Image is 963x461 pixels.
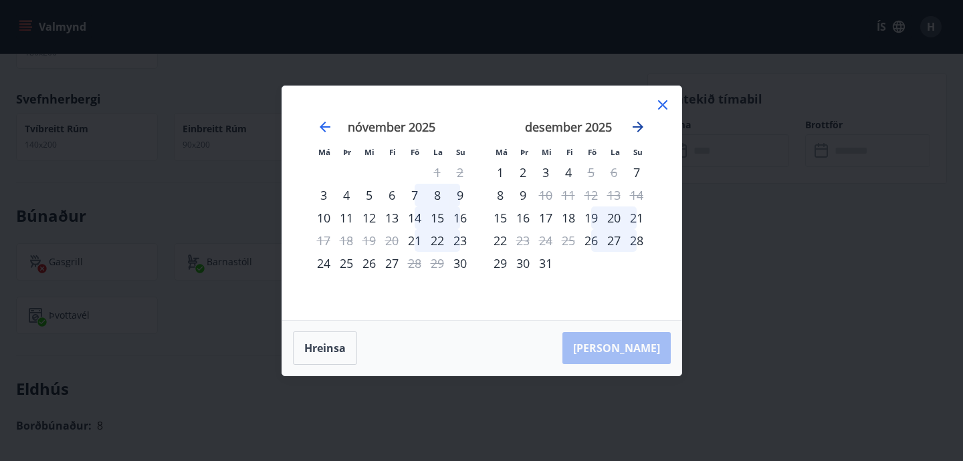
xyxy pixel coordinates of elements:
[557,161,580,184] div: 4
[580,206,603,229] td: Choose föstudagur, 19. desember 2025 as your check-in date. It’s available.
[603,229,625,252] div: 27
[403,206,426,229] div: 14
[588,147,597,157] small: Fö
[411,147,419,157] small: Fö
[403,206,426,229] td: Choose föstudagur, 14. nóvember 2025 as your check-in date. It’s available.
[426,184,449,206] td: Choose laugardagur, 8. nóvember 2025 as your check-in date. It’s available.
[403,252,426,275] td: Not available. föstudagur, 28. nóvember 2025
[449,161,471,184] td: Not available. sunnudagur, 2. nóvember 2025
[580,161,603,184] div: Aðeins útritun í boði
[512,229,534,252] td: Not available. þriðjudagur, 23. desember 2025
[557,161,580,184] td: Choose fimmtudagur, 4. desember 2025 as your check-in date. It’s available.
[335,206,358,229] div: 11
[335,206,358,229] td: Choose þriðjudagur, 11. nóvember 2025 as your check-in date. It’s available.
[358,184,381,206] div: 5
[625,161,648,184] td: Choose sunnudagur, 7. desember 2025 as your check-in date. It’s available.
[630,119,646,135] div: Move forward to switch to the next month.
[603,206,625,229] div: 20
[358,229,381,252] td: Not available. miðvikudagur, 19. nóvember 2025
[449,184,471,206] div: 9
[603,184,625,206] td: Not available. laugardagur, 13. desember 2025
[449,206,471,229] td: Choose sunnudagur, 16. nóvember 2025 as your check-in date. It’s available.
[534,161,557,184] td: Choose miðvikudagur, 3. desember 2025 as your check-in date. It’s available.
[426,184,449,206] div: 8
[426,252,449,275] td: Not available. laugardagur, 29. nóvember 2025
[557,206,580,229] td: Choose fimmtudagur, 18. desember 2025 as your check-in date. It’s available.
[489,184,512,206] td: Choose mánudagur, 8. desember 2025 as your check-in date. It’s available.
[381,206,403,229] td: Choose fimmtudagur, 13. nóvember 2025 as your check-in date. It’s available.
[335,252,358,275] td: Choose þriðjudagur, 25. nóvember 2025 as your check-in date. It’s available.
[611,147,620,157] small: La
[358,206,381,229] td: Choose miðvikudagur, 12. nóvember 2025 as your check-in date. It’s available.
[364,147,374,157] small: Mi
[449,229,471,252] td: Choose sunnudagur, 23. nóvember 2025 as your check-in date. It’s available.
[449,252,471,275] div: Aðeins innritun í boði
[512,184,534,206] div: 9
[557,206,580,229] div: 18
[512,206,534,229] td: Choose þriðjudagur, 16. desember 2025 as your check-in date. It’s available.
[293,331,357,365] button: Hreinsa
[312,229,335,252] td: Not available. mánudagur, 17. nóvember 2025
[534,206,557,229] div: 17
[312,184,335,206] td: Choose mánudagur, 3. nóvember 2025 as your check-in date. It’s available.
[426,161,449,184] td: Not available. laugardagur, 1. nóvember 2025
[633,147,643,157] small: Su
[566,147,573,157] small: Fi
[534,184,557,206] div: Aðeins útritun í boði
[403,184,426,206] div: 7
[580,184,603,206] td: Not available. föstudagur, 12. desember 2025
[312,252,335,275] td: Choose mánudagur, 24. nóvember 2025 as your check-in date. It’s available.
[381,206,403,229] div: 13
[358,206,381,229] div: 12
[358,252,381,275] td: Choose miðvikudagur, 26. nóvember 2025 as your check-in date. It’s available.
[580,206,603,229] div: 19
[335,252,358,275] div: 25
[625,184,648,206] td: Not available. sunnudagur, 14. desember 2025
[381,252,403,275] td: Choose fimmtudagur, 27. nóvember 2025 as your check-in date. It’s available.
[534,184,557,206] td: Not available. miðvikudagur, 10. desember 2025
[512,206,534,229] div: 16
[580,229,603,252] div: Aðeins innritun í boði
[403,184,426,206] td: Choose föstudagur, 7. nóvember 2025 as your check-in date. It’s available.
[489,206,512,229] td: Choose mánudagur, 15. desember 2025 as your check-in date. It’s available.
[512,184,534,206] td: Choose þriðjudagur, 9. desember 2025 as your check-in date. It’s available.
[489,161,512,184] td: Choose mánudagur, 1. desember 2025 as your check-in date. It’s available.
[580,161,603,184] td: Not available. föstudagur, 5. desember 2025
[381,184,403,206] div: 6
[512,229,534,252] div: Aðeins útritun í boði
[343,147,351,157] small: Þr
[403,229,426,252] td: Choose föstudagur, 21. nóvember 2025 as your check-in date. It’s available.
[426,206,449,229] div: 15
[489,252,512,275] td: Choose mánudagur, 29. desember 2025 as your check-in date. It’s available.
[525,119,612,135] strong: desember 2025
[403,252,426,275] div: Aðeins útritun í boði
[557,229,580,252] td: Not available. fimmtudagur, 25. desember 2025
[625,229,648,252] td: Choose sunnudagur, 28. desember 2025 as your check-in date. It’s available.
[317,119,333,135] div: Move backward to switch to the previous month.
[512,252,534,275] td: Choose þriðjudagur, 30. desember 2025 as your check-in date. It’s available.
[298,102,665,304] div: Calendar
[512,161,534,184] div: 2
[603,206,625,229] td: Choose laugardagur, 20. desember 2025 as your check-in date. It’s available.
[433,147,443,157] small: La
[489,206,512,229] div: Aðeins innritun í boði
[580,229,603,252] td: Choose föstudagur, 26. desember 2025 as your check-in date. It’s available.
[625,161,648,184] div: Aðeins innritun í boði
[512,161,534,184] td: Choose þriðjudagur, 2. desember 2025 as your check-in date. It’s available.
[335,184,358,206] div: 4
[534,206,557,229] td: Choose miðvikudagur, 17. desember 2025 as your check-in date. It’s available.
[449,252,471,275] td: Choose sunnudagur, 30. nóvember 2025 as your check-in date. It’s available.
[489,161,512,184] div: 1
[512,252,534,275] div: 30
[534,161,557,184] div: 3
[449,206,471,229] div: 16
[603,161,625,184] td: Not available. laugardagur, 6. desember 2025
[426,229,449,252] div: 22
[426,229,449,252] td: Choose laugardagur, 22. nóvember 2025 as your check-in date. It’s available.
[335,229,358,252] td: Not available. þriðjudagur, 18. nóvember 2025
[318,147,330,157] small: Má
[348,119,435,135] strong: nóvember 2025
[542,147,552,157] small: Mi
[534,252,557,275] div: 31
[449,184,471,206] td: Choose sunnudagur, 9. nóvember 2025 as your check-in date. It’s available.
